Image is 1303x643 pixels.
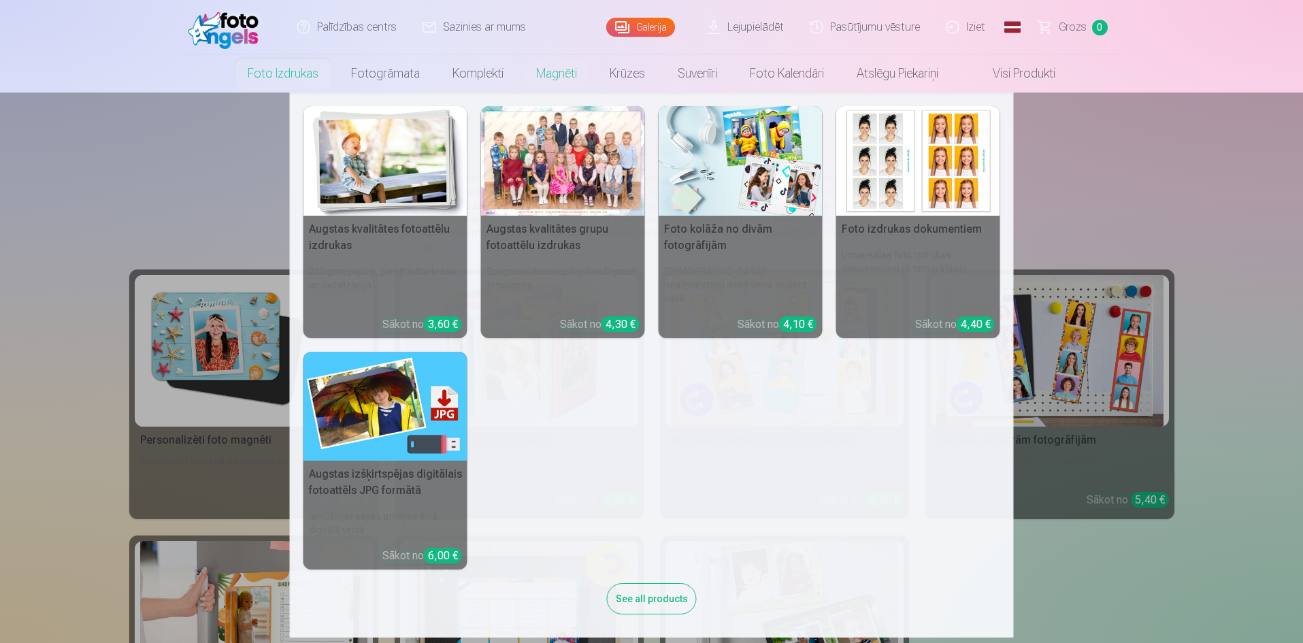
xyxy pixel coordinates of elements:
a: Foto kolāža no divām fotogrāfijāmFoto kolāža no divām fotogrāfijām[DEMOGRAPHIC_DATA] neaizmirstam... [659,106,823,338]
a: Augstas kvalitātes grupu fotoattēlu izdrukasSpilgtas krāsas uz Fuji Film Crystal fotopapīraSākot ... [481,106,645,338]
img: Augstas izšķirtspējas digitālais fotoattēls JPG formātā [303,352,467,461]
div: 4,40 € [957,316,995,332]
img: /fa1 [188,5,266,49]
h5: Augstas kvalitātes grupu fotoattēlu izdrukas [481,216,645,259]
h6: Universālas foto izdrukas dokumentiem (6 fotogrāfijas) [836,243,1000,311]
div: Sākot no [382,316,462,333]
a: Fotogrāmata [335,54,436,93]
a: Augstas kvalitātes fotoattēlu izdrukasAugstas kvalitātes fotoattēlu izdrukas210 gsm papīrs, piesā... [303,106,467,338]
a: Augstas izšķirtspējas digitālais fotoattēls JPG formātāAugstas izšķirtspējas digitālais fotoattēl... [303,352,467,570]
h5: Augstas kvalitātes fotoattēlu izdrukas [303,216,467,259]
a: Komplekti [436,54,520,93]
div: 4,10 € [779,316,817,332]
a: Galerija [606,18,675,37]
img: Foto izdrukas dokumentiem [836,106,1000,216]
h5: Foto kolāža no divām fotogrāfijām [659,216,823,259]
span: Grozs [1059,19,1087,35]
img: Foto kolāža no divām fotogrāfijām [659,106,823,216]
div: Sākot no [382,548,462,564]
div: See all products [607,583,697,614]
a: Magnēti [520,54,593,93]
a: Krūzes [593,54,661,93]
img: Augstas kvalitātes fotoattēlu izdrukas [303,106,467,216]
a: See all products [607,591,697,605]
h6: Spilgtas krāsas uz Fuji Film Crystal fotopapīra [481,259,645,311]
h6: 210 gsm papīrs, piesātināta krāsa un detalizācija [303,259,467,311]
a: Foto izdrukas [231,54,335,93]
h6: [DEMOGRAPHIC_DATA] neaizmirstami mirkļi vienā skaistā bildē [659,259,823,311]
div: Sākot no [560,316,640,333]
h5: Foto izdrukas dokumentiem [836,216,1000,243]
div: 4,30 € [601,316,640,332]
div: 3,60 € [424,316,462,332]
a: Suvenīri [661,54,733,93]
a: Foto kalendāri [733,54,840,93]
div: Sākot no [915,316,995,333]
h5: Augstas izšķirtspējas digitālais fotoattēls JPG formātā [303,461,467,504]
h6: Iemūžiniet savas atmiņas ērtā digitālā veidā [303,504,467,542]
a: Foto izdrukas dokumentiemFoto izdrukas dokumentiemUniversālas foto izdrukas dokumentiem (6 fotogr... [836,106,1000,338]
div: Sākot no [738,316,817,333]
a: Visi produkti [955,54,1072,93]
a: Atslēgu piekariņi [840,54,955,93]
div: 6,00 € [424,548,462,563]
span: 0 [1092,20,1108,35]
